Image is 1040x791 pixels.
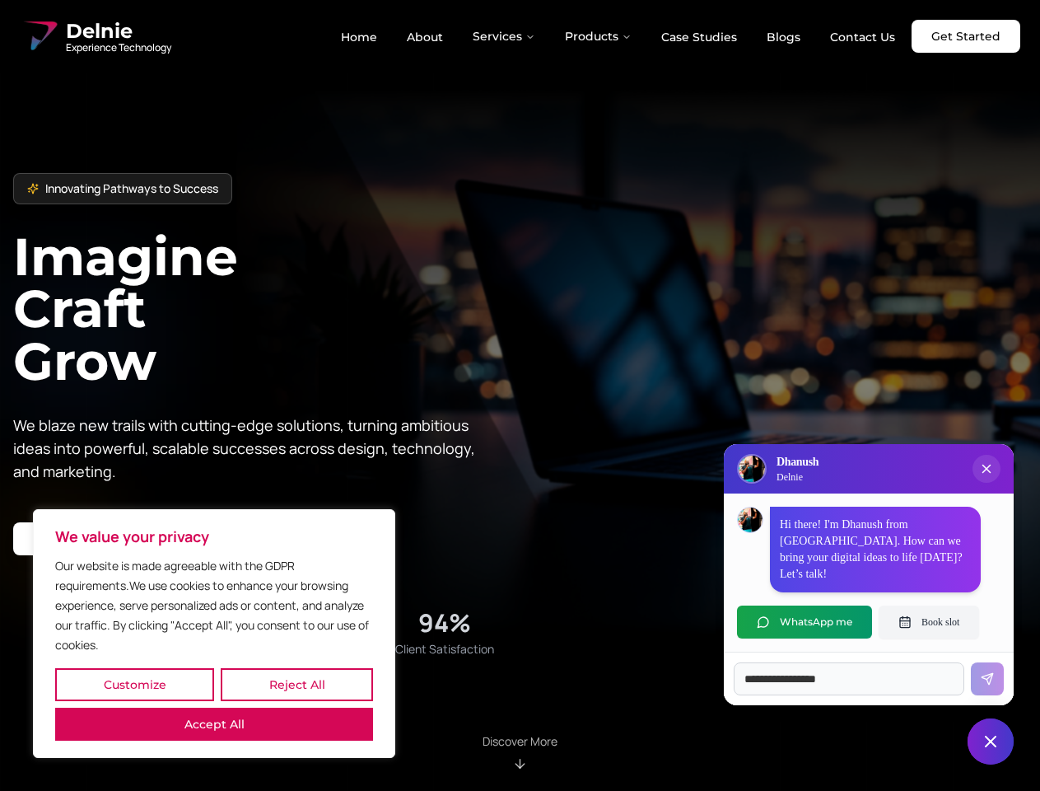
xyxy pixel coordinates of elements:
[13,522,202,555] a: Start your project with us
[20,16,171,56] a: Delnie Logo Full
[777,470,818,484] p: Delnie
[328,20,908,53] nav: Main
[20,16,59,56] img: Delnie Logo
[738,508,763,532] img: Dhanush
[483,733,557,771] div: Scroll to About section
[739,456,765,482] img: Delnie Logo
[328,23,390,51] a: Home
[459,20,548,53] button: Services
[418,608,471,638] div: 94%
[483,733,557,750] p: Discover More
[394,23,456,51] a: About
[912,20,1020,53] a: Get Started
[66,18,171,44] span: Delnie
[221,668,373,701] button: Reject All
[55,556,373,655] p: Our website is made agreeable with the GDPR requirements.We use cookies to enhance your browsing ...
[45,180,218,197] span: Innovating Pathways to Success
[753,23,814,51] a: Blogs
[777,454,818,470] h3: Dhanush
[55,668,214,701] button: Customize
[55,708,373,741] button: Accept All
[13,231,520,386] h1: Imagine Craft Grow
[968,718,1014,765] button: Close chat
[66,41,171,54] span: Experience Technology
[648,23,750,51] a: Case Studies
[55,527,373,546] p: We value your privacy
[817,23,908,51] a: Contact Us
[13,414,487,483] p: We blaze new trails with cutting-edge solutions, turning ambitious ideas into powerful, scalable ...
[972,455,1000,483] button: Close chat popup
[879,606,979,639] button: Book slot
[737,606,872,639] button: WhatsApp me
[395,641,494,658] span: Client Satisfaction
[780,517,971,583] p: Hi there! I'm Dhanush from [GEOGRAPHIC_DATA]. How can we bring your digital ideas to life [DATE]?...
[552,20,645,53] button: Products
